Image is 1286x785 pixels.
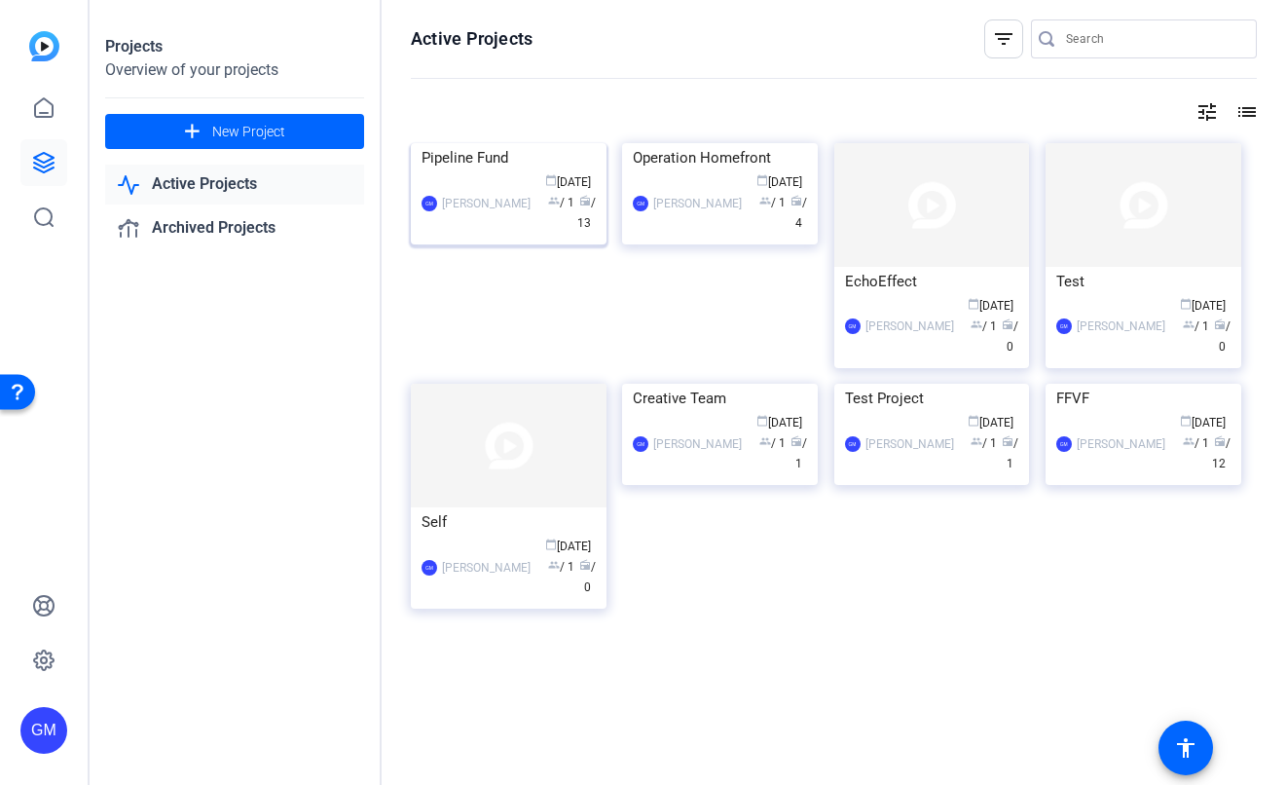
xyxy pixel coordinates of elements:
div: GM [845,436,861,452]
mat-icon: tune [1195,100,1219,124]
span: [DATE] [1180,416,1226,430]
mat-icon: list [1233,100,1257,124]
div: Test Project [845,384,1019,413]
button: New Project [105,114,364,149]
div: [PERSON_NAME] [653,434,742,454]
span: calendar_today [968,298,979,310]
span: group [1183,435,1194,447]
span: [DATE] [756,175,802,189]
div: GM [633,196,648,211]
a: Archived Projects [105,208,364,248]
span: [DATE] [756,416,802,430]
div: EchoEffect [845,267,1019,296]
input: Search [1066,27,1241,51]
span: / 1 [1183,319,1209,333]
span: New Project [212,122,285,142]
span: / 1 [1002,436,1018,470]
span: [DATE] [545,175,591,189]
span: radio [1214,318,1226,330]
span: / 12 [1212,436,1231,470]
span: group [548,195,560,206]
div: Test [1056,267,1231,296]
span: calendar_today [1180,415,1192,427]
span: / 0 [1002,319,1018,354]
mat-icon: add [180,120,204,144]
span: [DATE] [968,299,1013,313]
div: [PERSON_NAME] [1077,317,1165,336]
span: group [548,559,560,571]
div: Creative Team [633,384,807,413]
span: / 1 [548,560,574,574]
span: group [971,318,982,330]
span: calendar_today [1180,298,1192,310]
div: [PERSON_NAME] [865,317,954,336]
span: group [759,435,771,447]
span: group [1183,318,1194,330]
span: / 13 [577,196,596,230]
span: calendar_today [756,415,768,427]
div: GM [20,707,67,754]
span: group [971,435,982,447]
span: / 1 [759,196,786,209]
mat-icon: accessibility [1174,736,1197,760]
span: radio [1002,435,1013,447]
span: / 1 [790,436,807,470]
div: GM [633,436,648,452]
div: GM [1056,318,1072,334]
img: blue-gradient.svg [29,31,59,61]
span: / 1 [1183,436,1209,450]
span: / 1 [971,436,997,450]
span: calendar_today [545,539,557,550]
div: Pipeline Fund [422,143,596,172]
div: Overview of your projects [105,58,364,82]
div: GM [422,560,437,576]
mat-icon: filter_list [992,27,1015,51]
div: GM [1056,436,1072,452]
span: radio [1002,318,1013,330]
div: [PERSON_NAME] [442,558,531,578]
span: radio [790,435,802,447]
div: FFVF [1056,384,1231,413]
div: Operation Homefront [633,143,807,172]
div: Self [422,507,596,537]
span: calendar_today [756,174,768,186]
h1: Active Projects [411,27,533,51]
span: [DATE] [1180,299,1226,313]
span: radio [579,195,591,206]
span: / 4 [790,196,807,230]
span: / 1 [548,196,574,209]
div: [PERSON_NAME] [1077,434,1165,454]
span: calendar_today [545,174,557,186]
span: / 0 [1214,319,1231,354]
span: / 1 [759,436,786,450]
span: group [759,195,771,206]
div: [PERSON_NAME] [442,194,531,213]
div: GM [422,196,437,211]
span: [DATE] [968,416,1013,430]
div: [PERSON_NAME] [653,194,742,213]
span: radio [790,195,802,206]
span: / 0 [579,560,596,594]
a: Active Projects [105,165,364,205]
span: / 1 [971,319,997,333]
div: Projects [105,35,364,58]
span: calendar_today [968,415,979,427]
div: [PERSON_NAME] [865,434,954,454]
span: radio [579,559,591,571]
span: radio [1214,435,1226,447]
div: GM [845,318,861,334]
span: [DATE] [545,540,591,553]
